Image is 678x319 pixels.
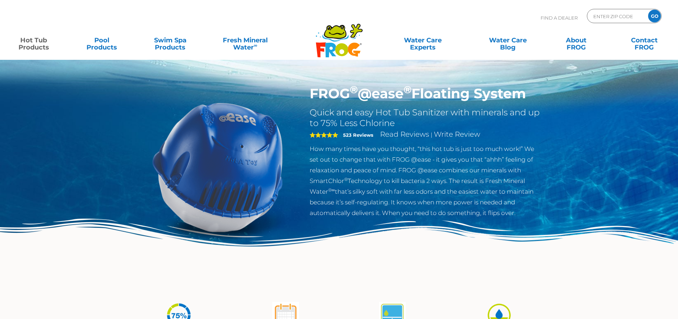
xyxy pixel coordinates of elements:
img: hot-tub-product-atease-system.png [136,85,299,249]
a: AboutFROG [550,33,603,47]
span: 5 [310,132,338,138]
p: Find A Dealer [541,9,578,27]
a: Fresh MineralWater∞ [212,33,278,47]
sup: ® [344,177,348,182]
sup: ®∞ [328,187,335,193]
h1: FROG @ease Floating System [310,85,542,102]
strong: 523 Reviews [343,132,373,138]
a: Water CareBlog [481,33,534,47]
sup: ® [350,83,358,96]
input: GO [648,10,661,22]
a: PoolProducts [75,33,128,47]
sup: ® [404,83,411,96]
a: Swim SpaProducts [144,33,197,47]
sup: ∞ [254,42,257,48]
h2: Quick and easy Hot Tub Sanitizer with minerals and up to 75% Less Chlorine [310,107,542,129]
span: | [431,131,432,138]
a: Read Reviews [380,130,429,138]
p: How many times have you thought, “this hot tub is just too much work!” We set out to change that ... [310,143,542,218]
a: Write Review [434,130,480,138]
a: Water CareExperts [380,33,466,47]
a: Hot TubProducts [7,33,60,47]
img: Frog Products Logo [312,14,367,58]
a: ContactFROG [618,33,671,47]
